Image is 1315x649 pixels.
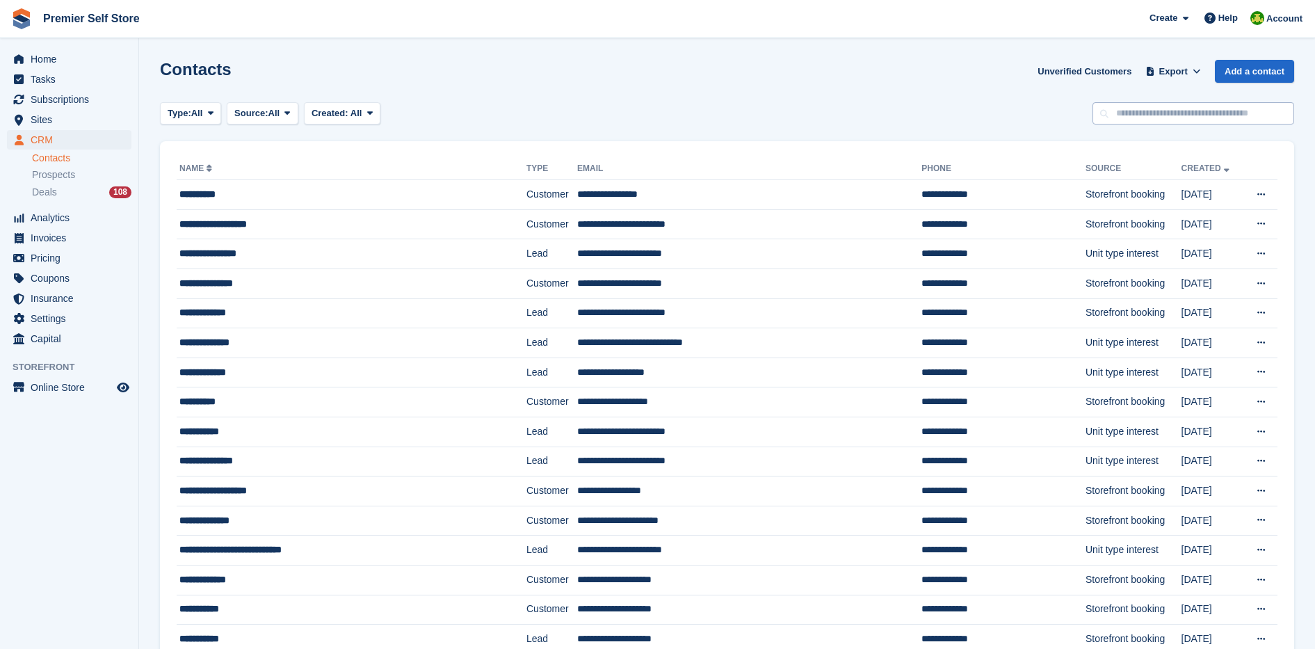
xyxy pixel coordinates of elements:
span: Settings [31,309,114,328]
h1: Contacts [160,60,232,79]
span: All [350,108,362,118]
td: [DATE] [1181,298,1243,328]
span: Export [1159,65,1188,79]
span: Create [1149,11,1177,25]
button: Created: All [304,102,380,125]
span: Help [1218,11,1238,25]
span: Storefront [13,360,138,374]
a: menu [7,70,131,89]
a: Deals 108 [32,185,131,200]
span: Capital [31,329,114,348]
td: Customer [526,476,577,506]
a: menu [7,110,131,129]
td: [DATE] [1181,595,1243,625]
span: Subscriptions [31,90,114,109]
a: Premier Self Store [38,7,145,30]
td: Lead [526,447,577,476]
td: Storefront booking [1086,180,1181,210]
a: menu [7,248,131,268]
span: All [191,106,203,120]
td: [DATE] [1181,476,1243,506]
td: Storefront booking [1086,506,1181,536]
a: Add a contact [1215,60,1294,83]
td: [DATE] [1181,180,1243,210]
td: Customer [526,387,577,417]
a: menu [7,269,131,288]
td: [DATE] [1181,387,1243,417]
td: [DATE] [1181,417,1243,447]
span: Analytics [31,208,114,227]
td: Storefront booking [1086,476,1181,506]
td: Lead [526,239,577,269]
td: Storefront booking [1086,269,1181,298]
td: Storefront booking [1086,595,1181,625]
span: Created: [312,108,348,118]
a: menu [7,309,131,328]
a: menu [7,130,131,150]
td: Customer [526,269,577,298]
img: Millie Walcroft [1250,11,1264,25]
a: menu [7,289,131,308]
td: [DATE] [1181,358,1243,387]
td: Unit type interest [1086,358,1181,387]
th: Phone [921,158,1086,180]
td: [DATE] [1181,328,1243,358]
td: Lead [526,417,577,447]
td: Customer [526,595,577,625]
td: Unit type interest [1086,328,1181,358]
span: Online Store [31,378,114,397]
td: Lead [526,298,577,328]
td: Customer [526,180,577,210]
span: Prospects [32,168,75,182]
a: Unverified Customers [1032,60,1137,83]
td: [DATE] [1181,447,1243,476]
td: Lead [526,328,577,358]
span: Pricing [31,248,114,268]
span: Tasks [31,70,114,89]
a: Preview store [115,379,131,396]
button: Export [1143,60,1204,83]
span: Deals [32,186,57,199]
td: Storefront booking [1086,565,1181,595]
a: menu [7,329,131,348]
td: Customer [526,506,577,536]
td: Storefront booking [1086,209,1181,239]
span: Source: [234,106,268,120]
td: [DATE] [1181,506,1243,536]
td: Storefront booking [1086,387,1181,417]
td: Lead [526,536,577,566]
span: Type: [168,106,191,120]
a: Name [179,163,215,173]
td: [DATE] [1181,536,1243,566]
span: Coupons [31,269,114,288]
a: menu [7,378,131,397]
span: Invoices [31,228,114,248]
a: menu [7,228,131,248]
th: Email [577,158,921,180]
div: 108 [109,186,131,198]
button: Source: All [227,102,298,125]
a: menu [7,49,131,69]
span: All [268,106,280,120]
td: Customer [526,209,577,239]
img: stora-icon-8386f47178a22dfd0bd8f6a31ec36ba5ce8667c1dd55bd0f319d3a0aa187defe.svg [11,8,32,29]
span: Home [31,49,114,69]
span: Account [1266,12,1302,26]
td: Storefront booking [1086,298,1181,328]
a: Created [1181,163,1232,173]
a: Prospects [32,168,131,182]
span: Insurance [31,289,114,308]
td: Customer [526,565,577,595]
span: Sites [31,110,114,129]
td: [DATE] [1181,565,1243,595]
td: Lead [526,358,577,387]
td: Unit type interest [1086,536,1181,566]
td: Unit type interest [1086,417,1181,447]
td: [DATE] [1181,269,1243,298]
th: Source [1086,158,1181,180]
button: Type: All [160,102,221,125]
td: Unit type interest [1086,447,1181,476]
td: [DATE] [1181,239,1243,269]
td: [DATE] [1181,209,1243,239]
a: menu [7,208,131,227]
